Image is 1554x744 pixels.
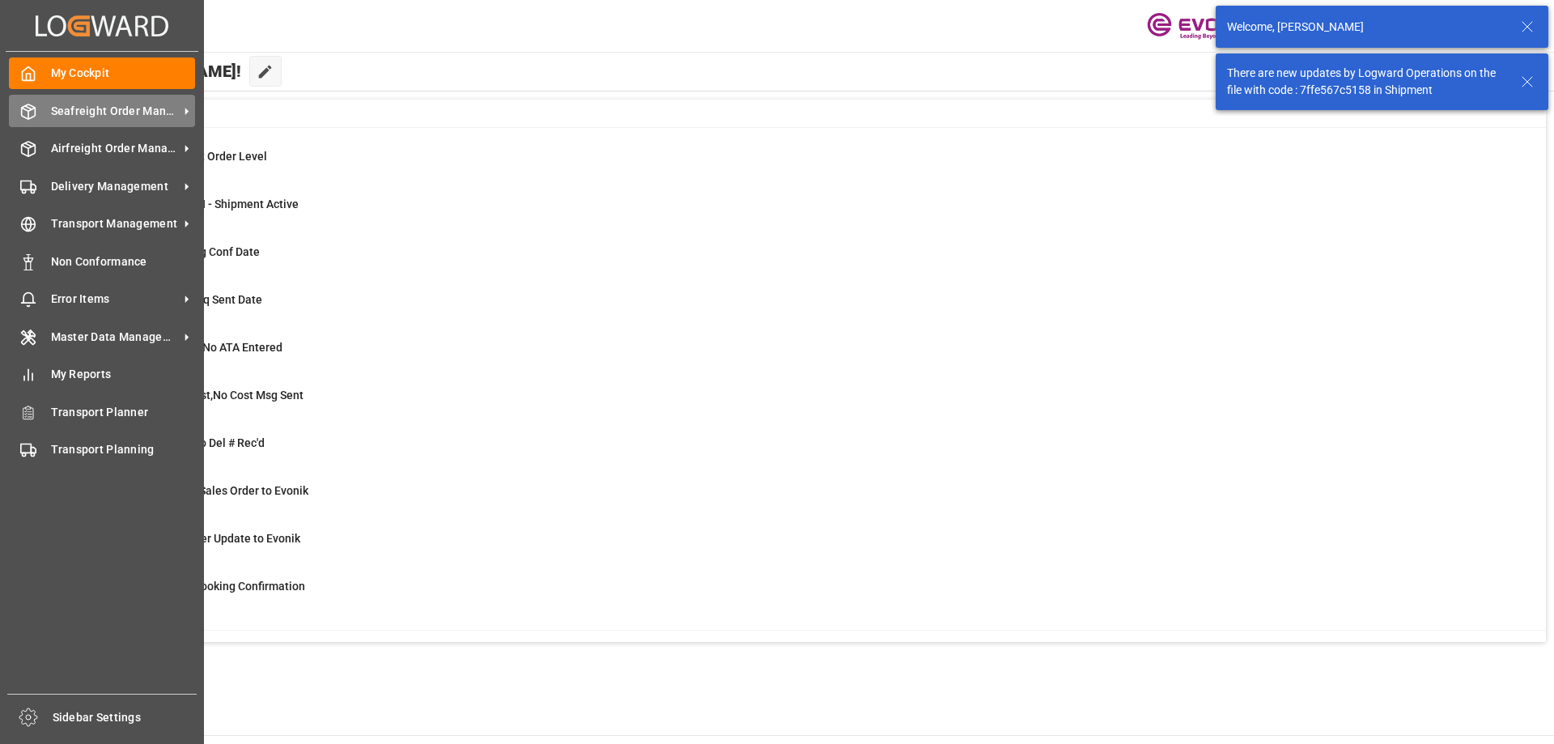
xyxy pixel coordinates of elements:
span: ABS: Missing Booking Confirmation [124,580,305,593]
span: Error Items [51,291,179,308]
span: Seafreight Order Management [51,103,179,120]
span: Transport Management [51,215,179,232]
span: My Reports [51,366,196,383]
span: Deactivated EDI - Shipment Active [124,198,299,210]
a: 0MOT Missing at Order LevelSales Order-IVPO [83,148,1526,182]
span: Airfreight Order Management [51,140,179,157]
span: Error on Initial Sales Order to Evonik [124,484,308,497]
div: There are new updates by Logward Operations on the file with code : 7ffe567c5158 in Shipment [1227,65,1505,99]
a: Transport Planning [9,434,195,466]
span: Pending Bkg Request sent to ABS [124,627,295,640]
a: Non Conformance [9,245,195,277]
a: My Cockpit [9,57,195,89]
div: Welcome, [PERSON_NAME] [1227,19,1505,36]
span: Transport Planner [51,404,196,421]
span: Hello [PERSON_NAME]! [67,56,241,87]
a: 0Deactivated EDI - Shipment ActiveShipment [83,196,1526,230]
a: 40ABS: Missing Booking ConfirmationShipment [83,578,1526,612]
a: 18ETA > 10 Days , No ATA EnteredShipment [83,339,1526,373]
a: 6ABS: No Bkg Req Sent DateShipment [83,291,1526,325]
a: 9ETD < 3 Days,No Del # Rec'dShipment [83,435,1526,469]
a: Transport Planner [9,396,195,427]
span: Master Data Management [51,329,179,346]
a: 1Pending Bkg Request sent to ABS [83,626,1526,660]
a: 31ETD>3 Days Past,No Cost Msg SentShipment [83,387,1526,421]
span: Non Conformance [51,253,196,270]
span: Transport Planning [51,441,196,458]
a: 22ABS: No Init Bkg Conf DateShipment [83,244,1526,278]
span: Delivery Management [51,178,179,195]
span: My Cockpit [51,65,196,82]
span: Error Sales Order Update to Evonik [124,532,300,545]
a: 0Error on Initial Sales Order to EvonikShipment [83,483,1526,517]
span: ETD>3 Days Past,No Cost Msg Sent [124,389,304,402]
a: My Reports [9,359,195,390]
img: Evonik-brand-mark-Deep-Purple-RGB.jpeg_1700498283.jpeg [1147,12,1252,40]
a: 0Error Sales Order Update to EvonikShipment [83,530,1526,564]
span: Sidebar Settings [53,709,197,726]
